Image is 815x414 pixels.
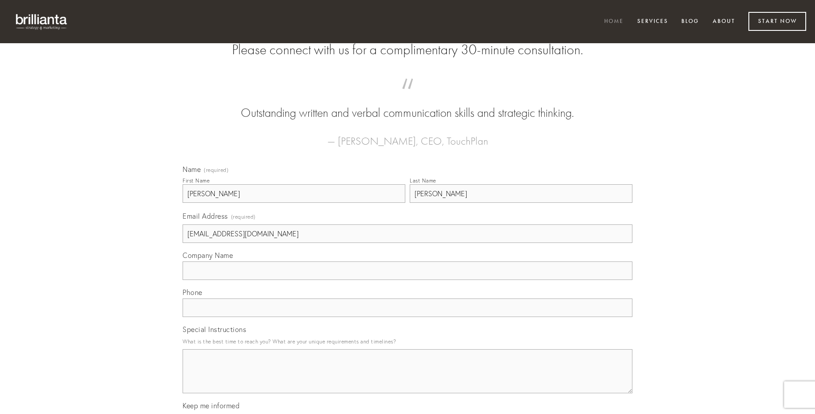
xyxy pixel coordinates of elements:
[183,288,202,297] span: Phone
[748,12,806,31] a: Start Now
[204,168,228,173] span: (required)
[183,401,239,410] span: Keep me informed
[183,165,201,174] span: Name
[632,15,674,29] a: Services
[598,15,629,29] a: Home
[183,336,632,347] p: What is the best time to reach you? What are your unique requirements and timelines?
[231,211,256,223] span: (required)
[676,15,705,29] a: Blog
[183,177,209,184] div: First Name
[9,9,75,34] img: brillianta - research, strategy, marketing
[410,177,436,184] div: Last Name
[197,87,618,122] blockquote: Outstanding written and verbal communication skills and strategic thinking.
[197,87,618,104] span: “
[197,122,618,150] figcaption: — [PERSON_NAME], CEO, TouchPlan
[183,251,233,260] span: Company Name
[183,41,632,58] h2: Please connect with us for a complimentary 30-minute consultation.
[183,325,246,334] span: Special Instructions
[707,15,741,29] a: About
[183,212,228,220] span: Email Address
